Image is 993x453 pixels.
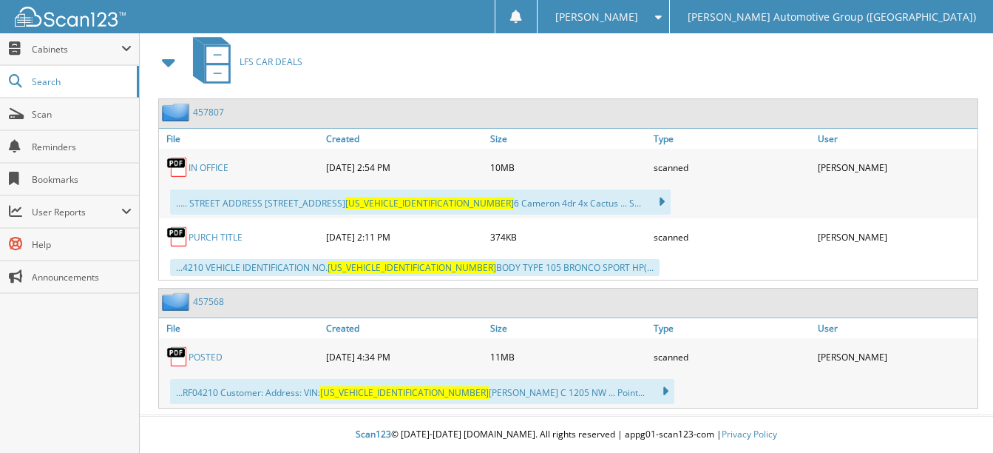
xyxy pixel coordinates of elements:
div: scanned [650,342,813,372]
div: [PERSON_NAME] [814,342,977,372]
a: File [159,318,322,338]
span: Cabinets [32,43,121,56]
span: Help [32,238,132,251]
span: User Reports [32,206,121,218]
span: [US_VEHICLE_IDENTIFICATION_NUMBER] [345,197,514,209]
a: Type [650,129,813,149]
img: folder2.png [162,103,193,121]
a: 457568 [193,295,224,308]
a: Size [487,318,650,338]
img: scan123-logo-white.svg [15,7,126,27]
a: 457807 [193,106,224,118]
img: folder2.png [162,292,193,311]
span: [PERSON_NAME] [555,13,638,21]
span: Search [32,75,129,88]
a: Created [322,318,486,338]
a: User [814,129,977,149]
div: ..... STREET ADDRESS [STREET_ADDRESS] 6 Cameron 4dr 4x Cactus ... S... [170,189,671,215]
div: 11MB [487,342,650,372]
div: 374KB [487,222,650,252]
div: ...4210 VEHICLE IDENTIFICATION NO. BODY TYPE 105 BRONCO SPORT HP(... [170,259,660,276]
img: PDF.png [166,156,189,178]
div: 10MB [487,152,650,182]
span: [PERSON_NAME] Automotive Group ([GEOGRAPHIC_DATA]) [688,13,976,21]
a: Privacy Policy [722,428,777,440]
span: Announcements [32,271,132,283]
div: scanned [650,152,813,182]
span: [US_VEHICLE_IDENTIFICATION_NUMBER] [328,261,496,274]
a: POSTED [189,351,223,363]
a: Size [487,129,650,149]
div: [DATE] 4:34 PM [322,342,486,372]
a: Created [322,129,486,149]
div: [DATE] 2:54 PM [322,152,486,182]
div: [PERSON_NAME] [814,222,977,252]
div: [DATE] 2:11 PM [322,222,486,252]
span: Bookmarks [32,173,132,186]
a: Type [650,318,813,338]
span: LFS CAR DEALS [240,56,302,68]
span: Scan [32,108,132,121]
span: [US_VEHICLE_IDENTIFICATION_NUMBER] [320,386,489,399]
span: Scan123 [356,428,391,440]
a: IN OFFICE [189,161,228,174]
div: [PERSON_NAME] [814,152,977,182]
div: ...RF04210 Customer: Address: VIN: [PERSON_NAME] C 1205 NW ... Point... [170,379,674,404]
div: scanned [650,222,813,252]
iframe: Chat Widget [919,382,993,453]
img: PDF.png [166,226,189,248]
a: LFS CAR DEALS [184,33,302,91]
a: User [814,318,977,338]
img: PDF.png [166,346,189,368]
div: © [DATE]-[DATE] [DOMAIN_NAME]. All rights reserved | appg01-scan123-com | [140,417,993,453]
span: Reminders [32,141,132,153]
a: PURCH TITLE [189,231,243,244]
a: File [159,129,322,149]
